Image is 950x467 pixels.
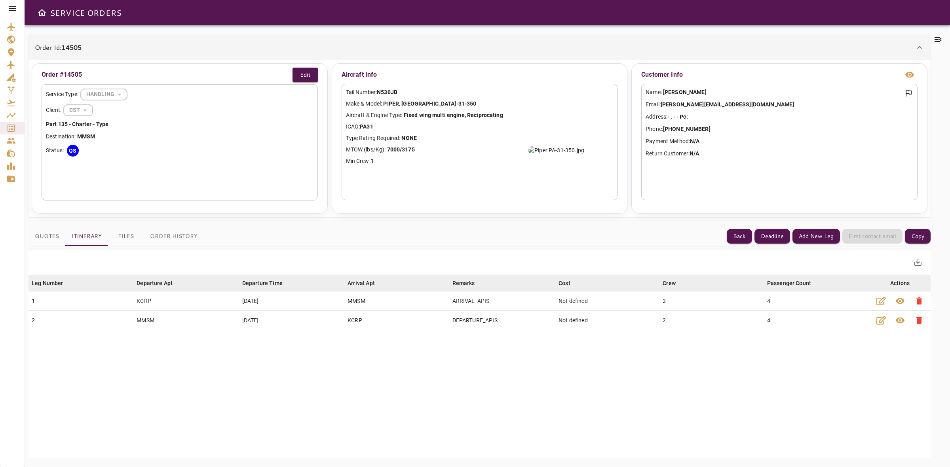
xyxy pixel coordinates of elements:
[32,278,74,288] span: Leg Number
[383,100,476,107] b: PIPER, [GEOGRAPHIC_DATA]-31-350
[46,146,64,155] p: Status:
[144,227,204,246] button: Order History
[895,316,905,325] span: visibility
[46,104,313,116] div: Client:
[663,126,711,132] b: [PHONE_NUMBER]
[528,146,584,154] img: Piper PA-31-350.jpg
[905,229,931,244] button: Copy
[46,89,313,100] div: Service Type:
[360,123,373,130] b: PA31
[81,84,127,105] div: HANDLING
[659,310,764,330] td: 2
[133,310,239,330] td: MMSM
[663,89,707,95] b: [PERSON_NAME]
[727,229,752,244] button: Back
[61,43,82,52] b: 14505
[910,291,929,310] button: Delete Leg
[77,133,82,140] b: M
[346,123,614,131] p: ICAO:
[239,291,344,310] td: [DATE]
[346,157,614,165] p: Min Crew:
[90,133,95,140] b: M
[646,125,913,133] p: Phone:
[137,278,183,288] span: Departure Apt
[65,227,108,246] button: Itinerary
[767,278,821,288] span: Passenger Count
[659,291,764,310] td: 2
[690,138,699,144] b: N/A
[46,132,313,141] p: Destination:
[449,310,556,330] td: DEPARTURE_APIS
[346,111,614,119] p: Aircraft & Engine Type:
[28,227,65,246] button: Quotes
[370,158,374,164] b: 1
[914,316,924,325] span: delete
[401,135,417,141] b: NONE
[34,5,50,21] button: Open drawer
[64,100,93,121] div: HANDLING
[137,278,173,288] div: Departure Apt
[754,229,790,244] button: Deadline
[346,88,614,96] p: Tail Number:
[646,113,913,121] p: Address:
[344,291,449,310] td: MMSM
[891,291,910,310] button: Leg Details
[872,291,891,310] button: Edit Leg
[32,278,63,288] div: Leg Number
[28,227,204,246] div: basic tabs example
[764,291,870,310] td: 4
[646,137,913,146] p: Payment Method:
[239,310,344,330] td: [DATE]
[663,278,686,288] span: Crew
[87,133,90,140] b: S
[452,278,485,288] span: Remarks
[559,278,570,288] div: Cost
[452,278,475,288] div: Remarks
[764,310,870,330] td: 4
[555,291,659,310] td: Not defined
[767,278,811,288] div: Passenger Count
[387,146,415,153] b: 7000/3175
[28,310,133,330] td: 2
[404,112,503,118] b: Fixed wing multi engine, Reciprocating
[661,101,794,108] b: [PERSON_NAME][EMAIL_ADDRESS][DOMAIN_NAME]
[910,311,929,330] button: Delete Leg
[902,67,918,83] button: view info
[663,278,676,288] div: Crew
[42,70,82,79] p: Order #14505
[872,311,891,330] button: Edit Leg
[342,68,618,82] p: Aircraft Info
[50,6,122,19] h6: SERVICE ORDERS
[28,35,931,60] div: Order Id:14505
[646,100,913,109] p: Email:
[35,43,82,52] p: Order Id:
[646,88,913,96] p: Name:
[108,227,144,246] button: Files
[914,296,924,306] span: delete
[646,149,913,158] p: Return Customer:
[242,278,293,288] span: Departure Time
[46,120,313,129] p: Part 135 - Charter - Type
[346,134,614,142] p: Type Rating Required:
[28,60,931,217] div: Order Id:14505
[895,296,905,306] span: visibility
[242,278,283,288] div: Departure Time
[82,133,87,140] b: M
[344,310,449,330] td: KCRP
[559,278,581,288] span: Cost
[690,150,699,157] b: N/A
[133,291,239,310] td: KCRP
[348,278,385,288] span: Arrival Apt
[348,278,375,288] div: Arrival Apt
[792,229,840,244] button: Add New Leg
[449,291,556,310] td: ARRIVAL_APIS
[346,146,614,154] p: MTOW (lbs/Kg):
[28,291,133,310] td: 1
[908,253,927,272] button: Export
[667,113,688,120] b: - , - - Pc:
[67,145,79,157] div: QS
[641,70,683,79] p: Customer Info
[913,257,923,267] span: save_alt
[891,311,910,330] button: Leg Details
[377,89,397,95] b: N530JB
